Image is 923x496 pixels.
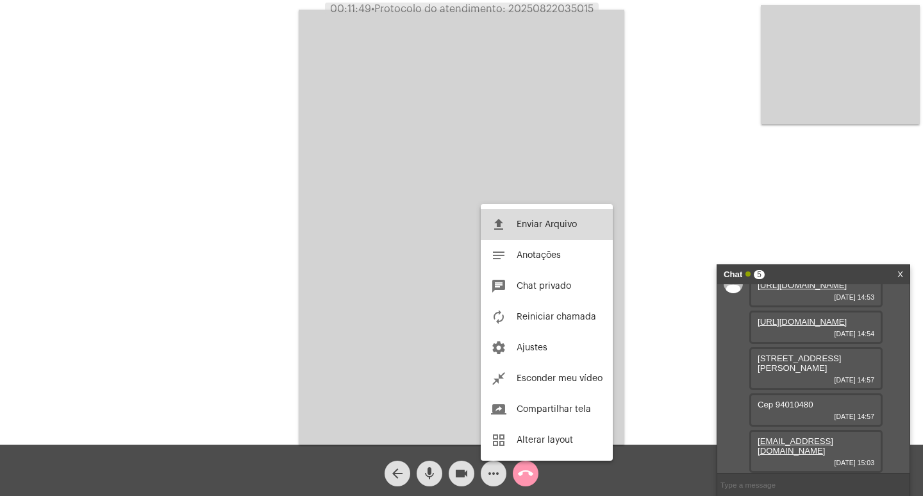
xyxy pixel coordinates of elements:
mat-icon: settings [491,340,506,355]
mat-icon: autorenew [491,309,506,325]
mat-icon: screen_share [491,402,506,417]
span: Reiniciar chamada [517,312,596,321]
span: Alterar layout [517,436,573,445]
span: Compartilhar tela [517,405,591,414]
mat-icon: close_fullscreen [491,371,506,386]
mat-icon: chat [491,278,506,294]
span: Enviar Arquivo [517,220,577,229]
span: Esconder meu vídeo [517,374,603,383]
mat-icon: notes [491,248,506,263]
span: Anotações [517,251,561,260]
mat-icon: grid_view [491,432,506,448]
mat-icon: file_upload [491,217,506,232]
span: Ajustes [517,343,547,352]
span: Chat privado [517,282,571,291]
